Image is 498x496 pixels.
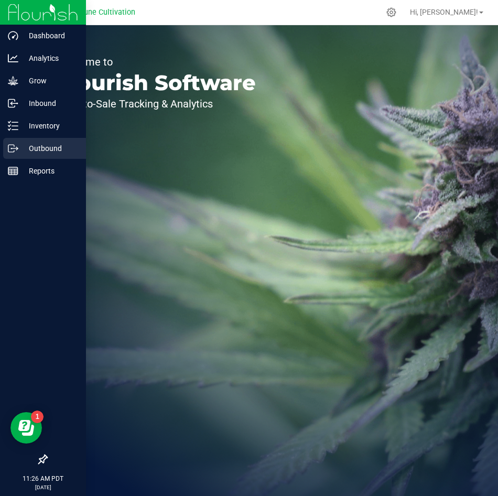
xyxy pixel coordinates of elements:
[8,76,18,86] inline-svg: Grow
[18,52,81,64] p: Analytics
[18,29,81,42] p: Dashboard
[8,53,18,63] inline-svg: Analytics
[10,412,42,444] iframe: Resource center
[57,57,256,67] p: Welcome to
[8,30,18,41] inline-svg: Dashboard
[8,143,18,154] inline-svg: Outbound
[5,483,81,491] p: [DATE]
[18,165,81,177] p: Reports
[31,411,44,423] iframe: Resource center unread badge
[8,98,18,109] inline-svg: Inbound
[57,99,256,109] p: Seed-to-Sale Tracking & Analytics
[385,7,398,17] div: Manage settings
[8,166,18,176] inline-svg: Reports
[410,8,478,16] span: Hi, [PERSON_NAME]!
[18,97,81,110] p: Inbound
[18,74,81,87] p: Grow
[18,142,81,155] p: Outbound
[57,72,256,93] p: Flourish Software
[18,120,81,132] p: Inventory
[8,121,18,131] inline-svg: Inventory
[79,8,135,17] span: Dune Cultivation
[5,474,81,483] p: 11:26 AM PDT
